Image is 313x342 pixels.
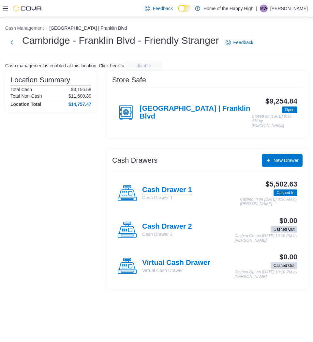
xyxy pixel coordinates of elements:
span: Cashed Out [271,262,297,269]
p: [PERSON_NAME] [270,5,308,12]
a: Feedback [223,36,256,49]
p: Cashed Out on [DATE] 10:10 PM by [PERSON_NAME] [234,270,297,279]
p: Cashed In on [DATE] 8:36 AM by [PERSON_NAME] [240,197,297,206]
button: disable [126,60,162,71]
p: Home of the Happy High [203,5,253,12]
h4: Virtual Cash Drawer [142,259,210,267]
span: MW [260,5,267,12]
span: Feedback [153,5,172,12]
h4: Location Total [10,102,41,107]
img: Cova [13,5,42,12]
p: Cash Drawer 2 [142,231,192,237]
p: Cash Drawer 1 [142,194,192,201]
p: | [256,5,257,12]
h1: Cambridge - Franklin Blvd - Friendly Stranger [22,34,219,47]
h3: $0.00 [279,253,297,261]
span: Open [282,106,297,113]
span: Open [285,107,294,113]
span: Feedback [233,39,253,46]
h3: Cash Drawers [112,156,157,164]
input: Dark Mode [178,5,192,12]
p: Cash management is enabled at this location. Click here to [5,63,124,68]
span: Cashed In [276,190,294,196]
span: Cashed Out [274,226,294,232]
a: Feedback [142,2,175,15]
h4: Cash Drawer 2 [142,222,192,231]
p: Virtual Cash Drawer [142,267,210,274]
h6: Total Cash [10,87,32,92]
p: Closed on [DATE] 8:36 AM by [PERSON_NAME] [252,114,297,128]
span: disable [137,62,151,69]
h4: Cash Drawer 1 [142,186,192,194]
h4: [GEOGRAPHIC_DATA] | Franklin Blvd [140,105,252,121]
p: $3,156.58 [71,87,91,92]
button: Cash Management [5,25,44,31]
h3: $5,502.63 [265,180,297,188]
span: Cashed In [274,189,297,196]
button: [GEOGRAPHIC_DATA] | Franklin Blvd [49,25,127,31]
nav: An example of EuiBreadcrumbs [5,25,308,33]
h4: $14,757.47 [68,102,91,107]
span: Cashed Out [271,226,297,233]
p: $11,600.89 [68,93,91,99]
h6: Total Non-Cash [10,93,42,99]
h3: Store Safe [112,76,146,84]
button: New Drawer [262,154,303,167]
span: New Drawer [274,157,299,164]
button: Next [5,36,18,49]
p: Cashed Out on [DATE] 10:10 PM by [PERSON_NAME] [234,234,297,243]
h3: $0.00 [279,217,297,225]
h3: $9,254.84 [265,97,297,105]
span: Cashed Out [274,263,294,269]
div: Michael Welch [260,5,268,12]
h3: Location Summary [10,76,70,84]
